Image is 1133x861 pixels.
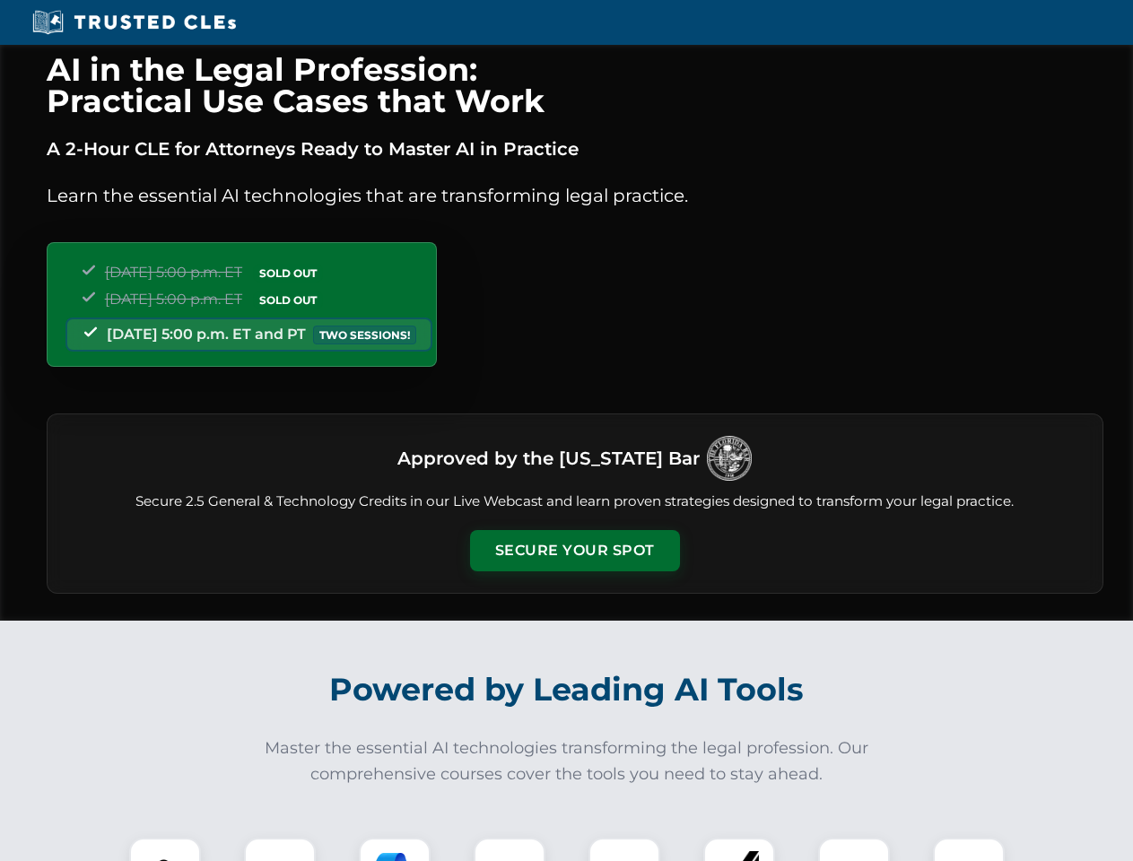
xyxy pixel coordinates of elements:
img: Trusted CLEs [27,9,241,36]
span: [DATE] 5:00 p.m. ET [105,264,242,281]
span: SOLD OUT [253,264,323,283]
h2: Powered by Leading AI Tools [70,658,1064,721]
img: Logo [707,436,752,481]
p: Secure 2.5 General & Technology Credits in our Live Webcast and learn proven strategies designed ... [69,491,1081,512]
span: [DATE] 5:00 p.m. ET [105,291,242,308]
h1: AI in the Legal Profession: Practical Use Cases that Work [47,54,1103,117]
span: SOLD OUT [253,291,323,309]
p: Master the essential AI technologies transforming the legal profession. Our comprehensive courses... [253,735,881,787]
h3: Approved by the [US_STATE] Bar [397,442,700,474]
p: A 2-Hour CLE for Attorneys Ready to Master AI in Practice [47,135,1103,163]
button: Secure Your Spot [470,530,680,571]
p: Learn the essential AI technologies that are transforming legal practice. [47,181,1103,210]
